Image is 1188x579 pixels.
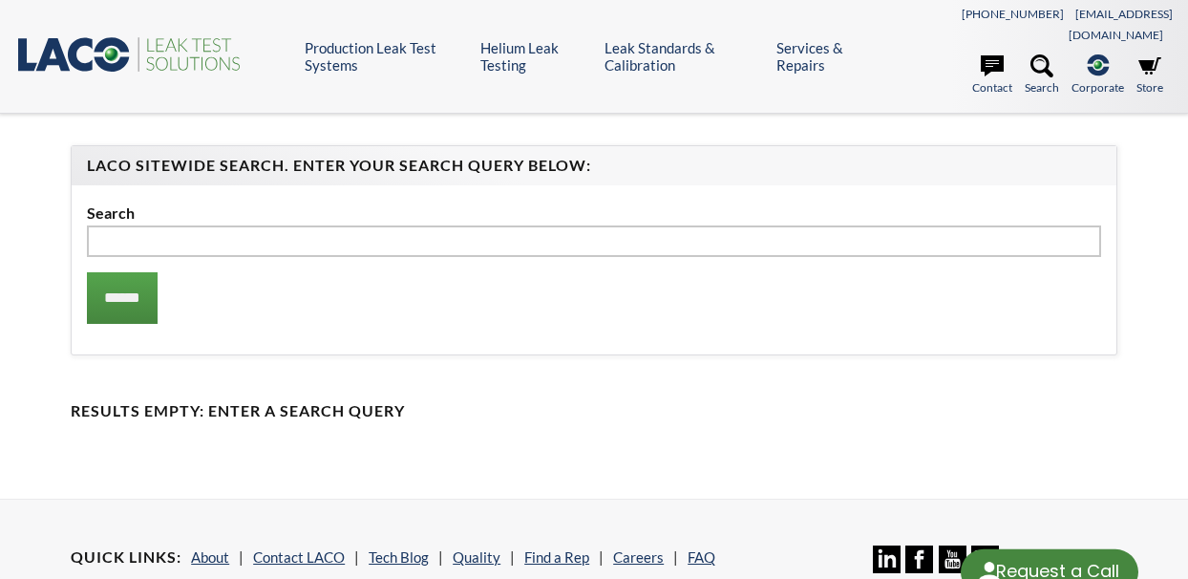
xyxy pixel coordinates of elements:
a: Leak Standards & Calibration [605,39,763,74]
a: Helium Leak Testing [480,39,589,74]
a: Store [1136,54,1163,96]
a: About [191,548,229,566]
h4: LACO Sitewide Search. Enter your Search Query Below: [87,156,1101,176]
h4: Quick Links [71,547,181,568]
a: Production Leak Test Systems [305,39,466,74]
a: Search [1025,54,1059,96]
h4: Results Empty: Enter a Search Query [71,401,1117,421]
a: Tech Blog [369,548,429,566]
a: Contact [972,54,1012,96]
a: Contact LACO [253,548,345,566]
a: [EMAIL_ADDRESS][DOMAIN_NAME] [1069,7,1173,42]
label: Search [87,201,1101,225]
a: Find a Rep [524,548,589,566]
a: Services & Repairs [776,39,879,74]
a: Quality [453,548,500,566]
a: [PHONE_NUMBER] [962,7,1064,21]
a: FAQ [688,548,715,566]
span: Corporate [1071,78,1124,96]
a: Careers [613,548,664,566]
